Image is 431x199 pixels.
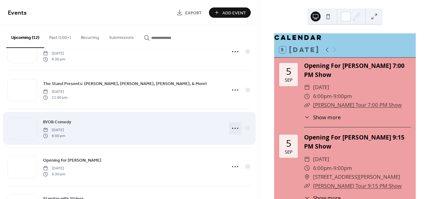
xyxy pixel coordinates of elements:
div: ​ [304,113,310,121]
span: The Stand Presents: [PERSON_NAME], [PERSON_NAME], [PERSON_NAME], & More! [43,81,207,87]
button: Recurring [76,25,104,47]
div: ​ [304,164,310,173]
span: 6:00pm [313,92,332,101]
div: Calendar [274,33,416,42]
a: Export [172,7,206,18]
button: Upcoming (12) [6,25,44,48]
span: Show more [313,113,341,121]
div: 5 [286,67,291,76]
a: The Stand Presents: [PERSON_NAME], [PERSON_NAME], [PERSON_NAME], & More! [43,80,207,87]
button: ​Show more [304,113,341,121]
span: 11:00 pm [43,95,67,100]
span: 9:30 pm [43,56,65,62]
div: 5 [286,139,291,148]
span: Add Event [222,10,246,16]
span: [DATE] [313,83,329,92]
a: [PERSON_NAME] Tour 7:00 PM Show [313,101,402,108]
a: Opening For [PERSON_NAME] 9:15 PM Show [304,133,404,150]
span: 8:00 pm [43,133,65,139]
span: - [332,164,333,173]
button: Add Event [209,7,251,18]
div: Sep [285,149,293,154]
span: Events [8,7,27,19]
a: BYOB Comedy [43,118,71,126]
div: ​ [304,101,310,110]
span: [STREET_ADDRESS][PERSON_NAME] [313,173,400,182]
span: 6:00pm [313,164,332,173]
span: Export [185,10,202,16]
div: ​ [304,155,310,164]
span: [DATE] [43,89,67,95]
button: Past (100+) [44,25,76,47]
a: Opening For [PERSON_NAME] [43,157,101,164]
a: [PERSON_NAME] Tour 9:15 PM Show [313,182,402,189]
div: ​ [304,92,310,101]
span: [DATE] [43,127,65,133]
span: 9:00pm [333,164,352,173]
span: - [332,92,333,101]
div: Sep [285,78,293,82]
div: ​ [304,182,310,191]
div: ​ [304,83,310,92]
span: BYOB Comedy [43,119,71,126]
span: [DATE] [43,166,65,171]
span: 9:00pm [333,92,352,101]
span: 6:30 pm [43,171,65,177]
a: Opening For [PERSON_NAME] 7:00 PM Show [304,61,404,79]
span: [DATE] [43,51,65,56]
div: ​ [304,173,310,182]
span: [DATE] [313,155,329,164]
button: Submissions [104,25,139,47]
